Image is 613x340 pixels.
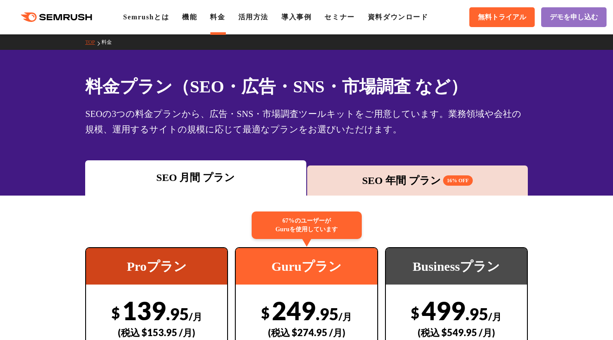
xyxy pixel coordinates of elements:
[541,7,607,27] a: デモを申し込む
[236,248,377,285] div: Guruプラン
[166,304,189,324] span: .95
[210,13,225,21] a: 料金
[86,248,227,285] div: Proプラン
[311,173,524,188] div: SEO 年間 プラン
[281,13,311,21] a: 導入事例
[89,170,302,185] div: SEO 月間 プラン
[85,39,101,45] a: TOP
[189,311,202,322] span: /月
[488,311,502,322] span: /月
[261,304,270,322] span: $
[102,39,118,45] a: 料金
[316,304,339,324] span: .95
[85,106,528,137] div: SEOの3つの料金プランから、広告・SNS・市場調査ツールキットをご用意しています。業務領域や会社の規模、運用するサイトの規模に応じて最適なプランをお選びいただけます。
[111,304,120,322] span: $
[478,13,526,22] span: 無料トライアル
[443,175,473,186] span: 16% OFF
[368,13,428,21] a: 資料ダウンロード
[465,304,488,324] span: .95
[182,13,197,21] a: 機能
[411,304,419,322] span: $
[386,248,527,285] div: Businessプラン
[238,13,268,21] a: 活用方法
[550,13,598,22] span: デモを申し込む
[123,13,169,21] a: Semrushとは
[252,211,362,239] div: 67%のユーザーが Guruを使用しています
[469,7,535,27] a: 無料トライアル
[339,311,352,322] span: /月
[85,74,528,99] h1: 料金プラン（SEO・広告・SNS・市場調査 など）
[324,13,354,21] a: セミナー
